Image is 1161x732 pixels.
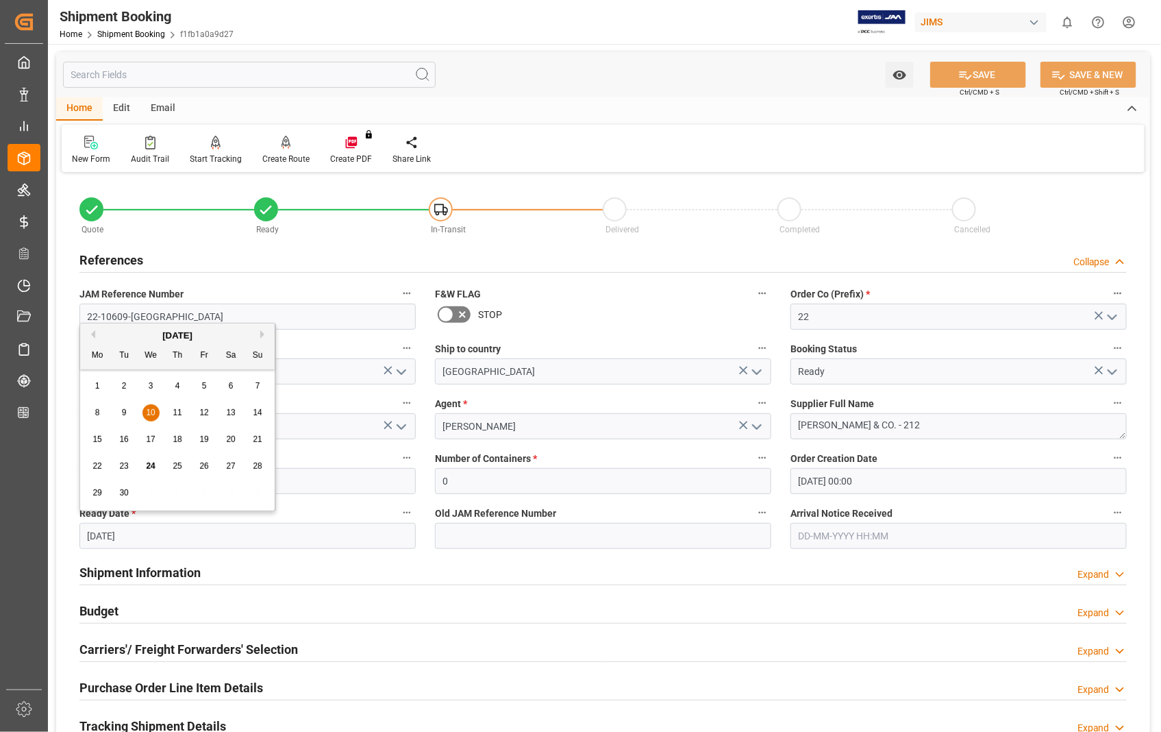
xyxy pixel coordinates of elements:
[226,408,235,417] span: 13
[435,342,501,356] span: Ship to country
[169,378,186,395] div: Choose Thursday, September 4th, 2025
[196,347,213,365] div: Fr
[56,97,103,121] div: Home
[790,507,892,521] span: Arrival Notice Received
[79,563,201,582] h2: Shipment Information
[146,408,155,417] span: 10
[116,431,133,448] div: Choose Tuesday, September 16th, 2025
[146,435,155,444] span: 17
[60,6,234,27] div: Shipment Booking
[260,330,269,339] button: Next Month
[753,449,771,467] button: Number of Containers *
[196,431,213,448] div: Choose Friday, September 19th, 2025
[790,342,857,356] span: Booking Status
[79,679,263,697] h2: Purchase Order Line Item Details
[955,225,991,234] span: Cancelled
[249,404,266,422] div: Choose Sunday, September 14th, 2025
[146,461,155,471] span: 24
[122,381,127,391] span: 2
[790,523,1127,549] input: DD-MM-YYYY HH:MM
[142,458,160,475] div: Choose Wednesday, September 24th, 2025
[1077,644,1110,659] div: Expand
[175,381,180,391] span: 4
[223,378,240,395] div: Choose Saturday, September 6th, 2025
[202,381,207,391] span: 5
[790,413,1127,439] textarea: [PERSON_NAME] & CO. - 212
[780,225,821,234] span: Completed
[92,435,101,444] span: 15
[790,397,874,411] span: Supplier Full Name
[745,416,766,437] button: open menu
[435,397,467,411] span: Agent
[173,408,182,417] span: 11
[1073,255,1110,269] div: Collapse
[169,347,186,365] div: Th
[196,404,213,422] div: Choose Friday, September 12th, 2025
[142,431,160,448] div: Choose Wednesday, September 17th, 2025
[169,458,186,475] div: Choose Thursday, September 25th, 2025
[249,347,266,365] div: Su
[223,347,240,365] div: Sa
[89,431,106,448] div: Choose Monday, September 15th, 2025
[149,381,153,391] span: 3
[196,458,213,475] div: Choose Friday, September 26th, 2025
[753,339,771,357] button: Ship to country
[431,225,466,234] span: In-Transit
[199,461,208,471] span: 26
[790,452,877,466] span: Order Creation Date
[398,394,416,412] button: Shipment type *
[173,435,182,444] span: 18
[1052,7,1083,38] button: show 0 new notifications
[390,361,410,382] button: open menu
[223,458,240,475] div: Choose Saturday, September 27th, 2025
[92,461,101,471] span: 22
[1060,87,1120,97] span: Ctrl/CMD + Shift + S
[84,373,271,507] div: month 2025-09
[226,461,235,471] span: 27
[858,10,906,34] img: Exertis%20JAM%20-%20Email%20Logo.jpg_1722504956.jpg
[753,394,771,412] button: Agent *
[226,435,235,444] span: 20
[1101,306,1121,328] button: open menu
[142,347,160,365] div: We
[256,225,279,234] span: Ready
[392,153,431,165] div: Share Link
[1109,394,1127,412] button: Supplier Full Name
[103,97,140,121] div: Edit
[173,461,182,471] span: 25
[1109,339,1127,357] button: Booking Status
[79,251,143,269] h2: References
[95,408,100,417] span: 8
[60,29,82,39] a: Home
[253,461,262,471] span: 28
[142,404,160,422] div: Choose Wednesday, September 10th, 2025
[435,507,556,521] span: Old JAM Reference Number
[79,287,184,302] span: JAM Reference Number
[790,468,1127,494] input: DD-MM-YYYY HH:MM
[753,504,771,522] button: Old JAM Reference Number
[82,225,104,234] span: Quote
[89,404,106,422] div: Choose Monday, September 8th, 2025
[915,12,1047,32] div: JIMS
[122,408,127,417] span: 9
[119,435,128,444] span: 16
[190,153,242,165] div: Start Tracking
[89,485,106,502] div: Choose Monday, September 29th, 2025
[606,225,639,234] span: Delivered
[169,404,186,422] div: Choose Thursday, September 11th, 2025
[89,378,106,395] div: Choose Monday, September 1st, 2025
[63,62,436,88] input: Search Fields
[116,378,133,395] div: Choose Tuesday, September 2nd, 2025
[223,431,240,448] div: Choose Saturday, September 20th, 2025
[790,287,870,302] span: Order Co (Prefix)
[1077,683,1110,697] div: Expand
[196,378,213,395] div: Choose Friday, September 5th, 2025
[915,9,1052,35] button: JIMS
[1077,568,1110,582] div: Expand
[116,458,133,475] div: Choose Tuesday, September 23rd, 2025
[1109,449,1127,467] button: Order Creation Date
[169,431,186,448] div: Choose Thursday, September 18th, 2025
[253,408,262,417] span: 14
[116,404,133,422] div: Choose Tuesday, September 9th, 2025
[886,62,914,88] button: open menu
